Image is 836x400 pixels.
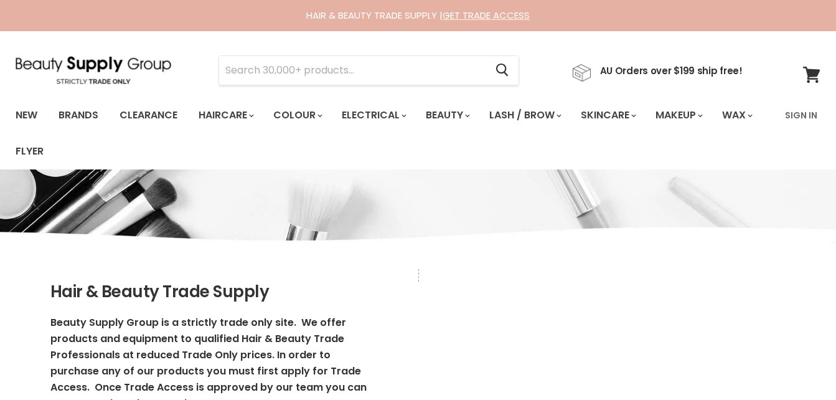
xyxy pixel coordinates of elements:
[219,56,486,85] input: Search
[189,102,261,128] a: Haircare
[443,9,530,22] a: GET TRADE ACCESS
[480,102,569,128] a: Lash / Brow
[713,102,760,128] a: Wax
[6,138,53,164] a: Flyer
[774,341,824,388] iframe: Gorgias live chat messenger
[332,102,414,128] a: Electrical
[6,97,777,169] ul: Main menu
[50,283,368,302] h2: Hair & Beauty Trade Supply
[6,102,47,128] a: New
[646,102,710,128] a: Makeup
[264,102,330,128] a: Colour
[110,102,187,128] a: Clearance
[218,55,519,85] form: Product
[49,102,108,128] a: Brands
[416,102,477,128] a: Beauty
[571,102,644,128] a: Skincare
[777,102,825,128] a: Sign In
[486,56,519,85] button: Search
